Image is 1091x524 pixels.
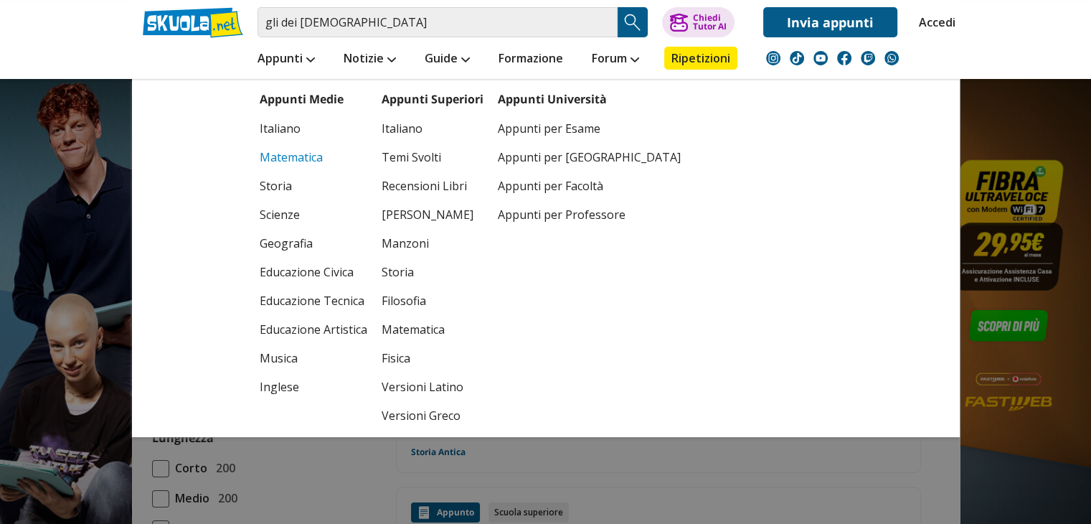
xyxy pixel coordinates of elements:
[382,143,483,172] a: Temi Svolti
[260,114,367,143] a: Italiano
[382,344,483,373] a: Fisica
[664,47,737,70] a: Ripetizioni
[861,51,875,65] img: twitch
[382,401,483,430] a: Versioni Greco
[790,51,804,65] img: tiktok
[382,200,483,229] a: [PERSON_NAME]
[763,7,897,37] a: Invia appunti
[498,143,681,172] a: Appunti per [GEOGRAPHIC_DATA]
[498,200,681,229] a: Appunti per Professore
[260,373,367,401] a: Inglese
[340,47,400,72] a: Notizie
[260,172,367,200] a: Storia
[382,172,483,200] a: Recensioni Libri
[260,286,367,315] a: Educazione Tecnica
[382,91,483,107] a: Appunti Superiori
[382,373,483,401] a: Versioni Latino
[588,47,643,72] a: Forum
[382,229,483,258] a: Manzoni
[884,51,899,65] img: WhatsApp
[498,114,681,143] a: Appunti per Esame
[837,51,851,65] img: facebook
[495,47,567,72] a: Formazione
[260,229,367,258] a: Geografia
[260,344,367,373] a: Musica
[260,200,367,229] a: Scienze
[382,286,483,315] a: Filosofia
[692,14,726,31] div: Chiedi Tutor AI
[618,7,648,37] button: Search Button
[498,91,607,107] a: Appunti Università
[662,7,735,37] button: ChiediTutor AI
[260,91,344,107] a: Appunti Medie
[766,51,780,65] img: instagram
[382,258,483,286] a: Storia
[622,11,643,33] img: Cerca appunti, riassunti o versioni
[260,258,367,286] a: Educazione Civica
[813,51,828,65] img: youtube
[254,47,318,72] a: Appunti
[260,143,367,172] a: Matematica
[260,315,367,344] a: Educazione Artistica
[498,172,681,200] a: Appunti per Facoltà
[919,7,949,37] a: Accedi
[382,114,483,143] a: Italiano
[382,315,483,344] a: Matematica
[421,47,473,72] a: Guide
[258,7,618,37] input: Cerca appunti, riassunti o versioni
